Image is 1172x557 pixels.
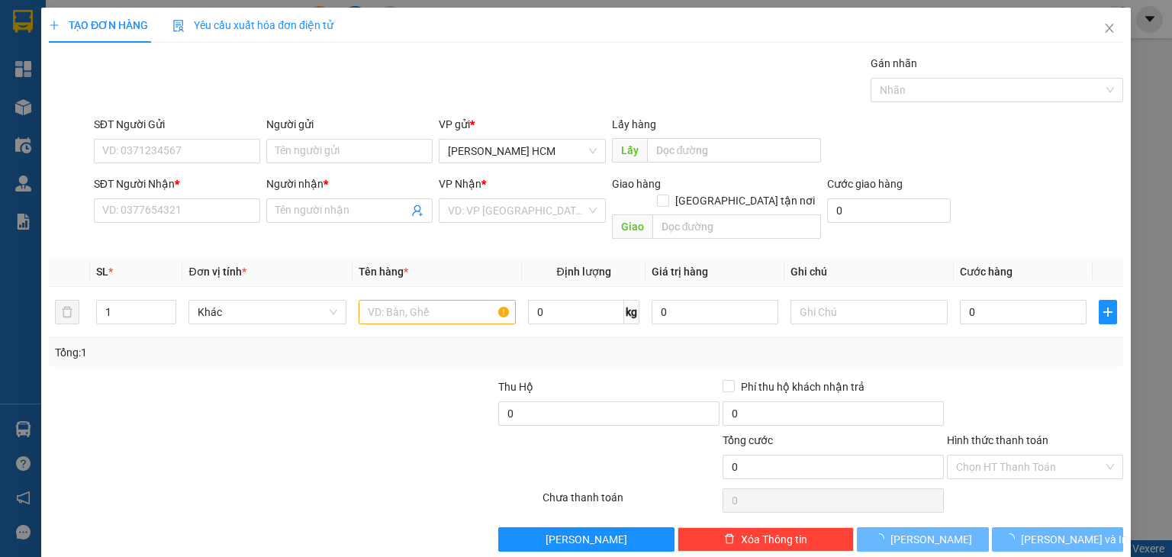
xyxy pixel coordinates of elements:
[652,300,778,324] input: 0
[198,301,336,324] span: Khác
[359,300,516,324] input: VD: Bàn, Ghế
[1099,300,1117,324] button: plus
[669,192,821,209] span: [GEOGRAPHIC_DATA] tận nơi
[439,178,481,190] span: VP Nhận
[497,381,533,393] span: Thu Hộ
[359,266,408,278] span: Tên hàng
[556,266,610,278] span: Định lượng
[784,257,954,287] th: Ghi chú
[624,300,639,324] span: kg
[723,434,773,446] span: Tổng cước
[163,303,172,312] span: up
[827,198,951,223] input: Cước giao hàng
[94,175,260,192] div: SĐT Người Nhận
[448,140,596,163] span: Trần Phú HCM
[497,527,674,552] button: [PERSON_NAME]
[611,178,660,190] span: Giao hàng
[172,20,185,32] img: icon
[55,344,453,361] div: Tổng: 1
[1088,8,1131,50] button: Close
[992,527,1124,552] button: [PERSON_NAME] và In
[790,300,948,324] input: Ghi Chú
[741,531,807,548] span: Xóa Thông tin
[541,489,720,516] div: Chưa thanh toán
[159,312,175,324] span: Decrease Value
[266,116,433,133] div: Người gửi
[1103,22,1116,34] span: close
[652,214,821,239] input: Dọc đường
[724,533,735,546] span: delete
[188,266,246,278] span: Đơn vị tính
[735,378,871,395] span: Phí thu hộ khách nhận trả
[49,19,148,31] span: TẠO ĐƠN HÀNG
[827,178,903,190] label: Cước giao hàng
[49,20,60,31] span: plus
[960,266,1013,278] span: Cước hàng
[159,301,175,312] span: Increase Value
[890,531,972,548] span: [PERSON_NAME]
[439,116,605,133] div: VP gửi
[611,214,652,239] span: Giao
[1004,533,1021,544] span: loading
[94,116,260,133] div: SĐT Người Gửi
[646,138,821,163] input: Dọc đường
[652,266,708,278] span: Giá trị hàng
[546,531,627,548] span: [PERSON_NAME]
[266,175,433,192] div: Người nhận
[874,533,890,544] span: loading
[611,118,655,130] span: Lấy hàng
[947,434,1048,446] label: Hình thức thanh toán
[96,266,108,278] span: SL
[611,138,646,163] span: Lấy
[678,527,854,552] button: deleteXóa Thông tin
[411,204,423,217] span: user-add
[1100,306,1116,318] span: plus
[55,300,79,324] button: delete
[1021,531,1128,548] span: [PERSON_NAME] và In
[857,527,989,552] button: [PERSON_NAME]
[163,314,172,323] span: down
[871,57,917,69] label: Gán nhãn
[172,19,333,31] span: Yêu cầu xuất hóa đơn điện tử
